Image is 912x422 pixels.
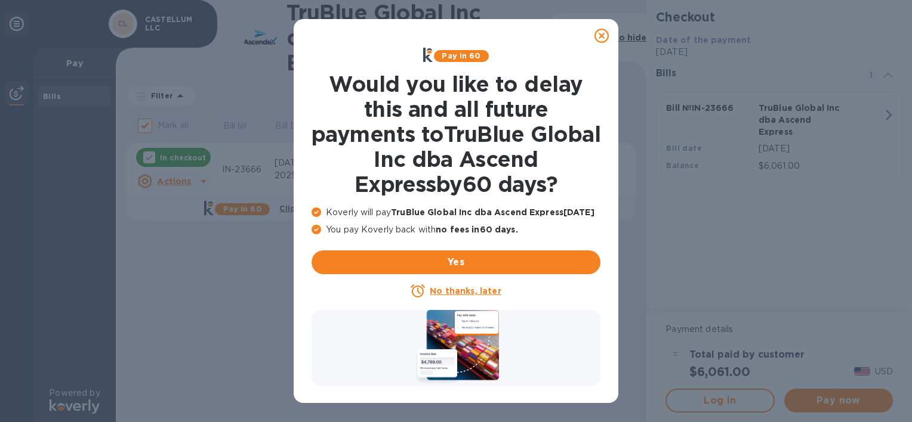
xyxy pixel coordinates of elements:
[430,286,501,296] u: No thanks, later
[391,207,594,217] b: TruBlue Global Inc dba Ascend Express [DATE]
[312,206,600,219] p: Koverly will pay
[321,255,591,269] span: Yes
[436,225,517,234] b: no fees in 60 days .
[442,51,480,60] b: Pay in 60
[312,224,600,236] p: You pay Koverly back with
[312,72,600,197] h1: Would you like to delay this and all future payments to TruBlue Global Inc dba Ascend Express by ...
[312,250,600,274] button: Yes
